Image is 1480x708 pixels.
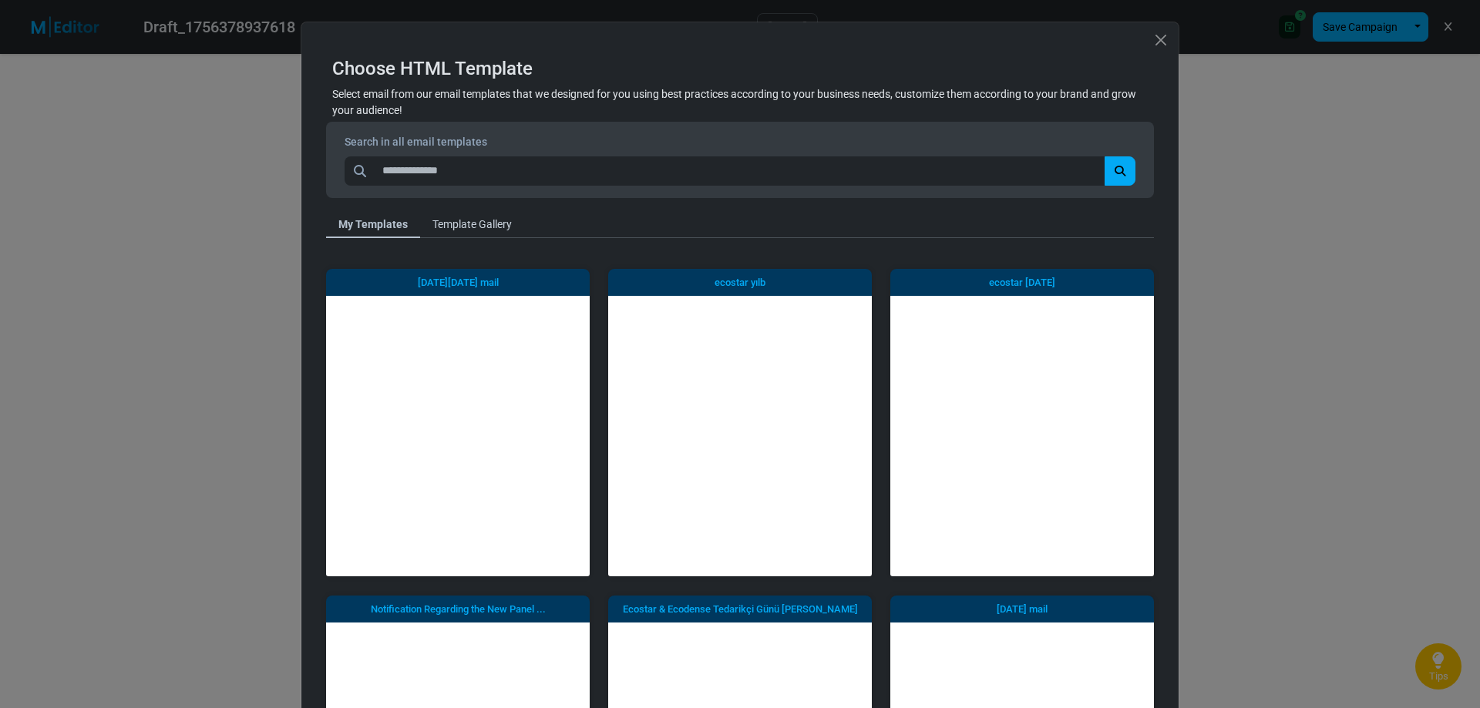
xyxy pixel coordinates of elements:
h4: Choose HTML Template [332,58,1148,80]
span: [DATE] mail [997,603,1048,615]
p: Select email from our email templates that we designed for you using best practices according to ... [332,86,1148,119]
span: ecostar yılb [715,277,765,288]
a: Template Gallery [420,210,524,238]
div: Search in all email templates [345,134,1135,150]
span: ecostar [DATE] [989,277,1055,288]
span: Ecostar & Ecodense Tedarikçi Günü [PERSON_NAME] [623,603,858,615]
span: [DATE][DATE] mail [418,277,499,288]
button: Close [1149,29,1172,52]
span: Notification Regarding the New Panel ... [371,603,546,615]
a: My Templates [326,210,420,238]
